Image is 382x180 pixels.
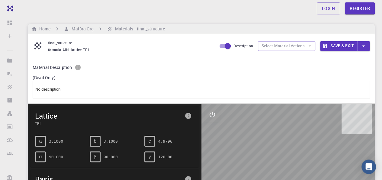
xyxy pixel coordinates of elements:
[182,110,194,122] button: info
[37,26,50,32] h6: Home
[73,63,83,72] button: info
[233,43,253,48] span: Description
[39,138,42,144] span: a
[104,136,118,147] pre: 3.1000
[258,41,315,51] button: Select Material Actions
[49,152,63,162] pre: 90.000
[94,154,96,160] span: β
[112,26,165,32] h6: Materials - final_structure
[158,152,172,162] pre: 120.00
[94,138,96,144] span: b
[48,47,63,52] span: formula
[317,2,340,14] a: Login
[35,86,367,93] p: No description
[149,154,151,160] span: γ
[158,136,172,147] pre: 4.9796
[149,138,151,144] span: c
[71,47,83,52] span: lattice
[49,136,63,147] pre: 3.1000
[83,47,91,52] span: TRI
[33,75,370,81] p: (Read Only)
[33,64,72,71] h6: Material Description
[30,26,166,32] nav: breadcrumb
[69,26,94,32] h6: Mat3ra Org
[345,2,375,14] a: Register
[63,47,71,52] span: AlN
[104,152,118,162] pre: 90.000
[39,154,42,160] span: α
[320,41,357,51] button: Save & Exit
[361,160,376,174] div: Open Intercom Messenger
[5,5,13,11] img: logo
[35,111,182,121] span: Lattice
[35,121,182,126] span: TRI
